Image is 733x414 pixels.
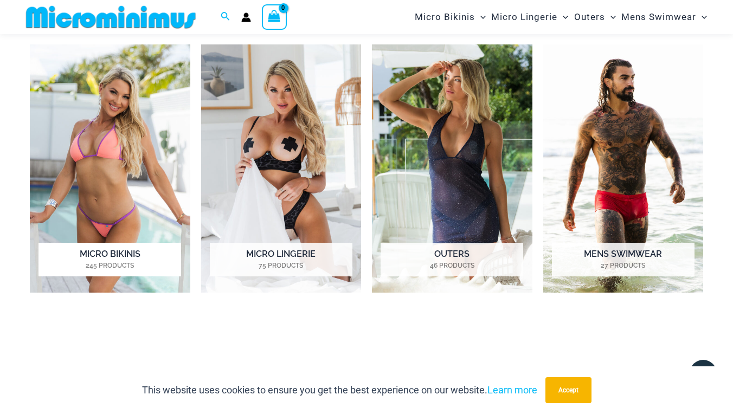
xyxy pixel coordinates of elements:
[372,44,532,293] img: Outers
[488,3,571,31] a: Micro LingerieMenu ToggleMenu Toggle
[412,3,488,31] a: Micro BikinisMenu ToggleMenu Toggle
[415,3,475,31] span: Micro Bikinis
[487,384,537,396] a: Learn more
[30,44,190,293] img: Micro Bikinis
[221,10,230,24] a: Search icon link
[543,44,704,293] a: Visit product category Mens Swimwear
[210,261,352,270] mark: 75 Products
[571,3,619,31] a: OutersMenu ToggleMenu Toggle
[210,243,352,276] h2: Micro Lingerie
[545,377,591,403] button: Accept
[30,44,190,293] a: Visit product category Micro Bikinis
[552,261,695,270] mark: 27 Products
[22,5,200,29] img: MM SHOP LOGO FLAT
[38,261,181,270] mark: 245 Products
[381,243,523,276] h2: Outers
[262,4,287,29] a: View Shopping Cart, empty
[241,12,251,22] a: Account icon link
[201,44,362,293] a: Visit product category Micro Lingerie
[142,382,537,398] p: This website uses cookies to ensure you get the best experience on our website.
[410,2,711,33] nav: Site Navigation
[552,243,695,276] h2: Mens Swimwear
[605,3,616,31] span: Menu Toggle
[30,321,703,403] iframe: TrustedSite Certified
[372,44,532,293] a: Visit product category Outers
[574,3,605,31] span: Outers
[621,3,696,31] span: Mens Swimwear
[381,261,523,270] mark: 46 Products
[201,44,362,293] img: Micro Lingerie
[557,3,568,31] span: Menu Toggle
[38,243,181,276] h2: Micro Bikinis
[543,44,704,293] img: Mens Swimwear
[619,3,710,31] a: Mens SwimwearMenu ToggleMenu Toggle
[696,3,707,31] span: Menu Toggle
[491,3,557,31] span: Micro Lingerie
[475,3,486,31] span: Menu Toggle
